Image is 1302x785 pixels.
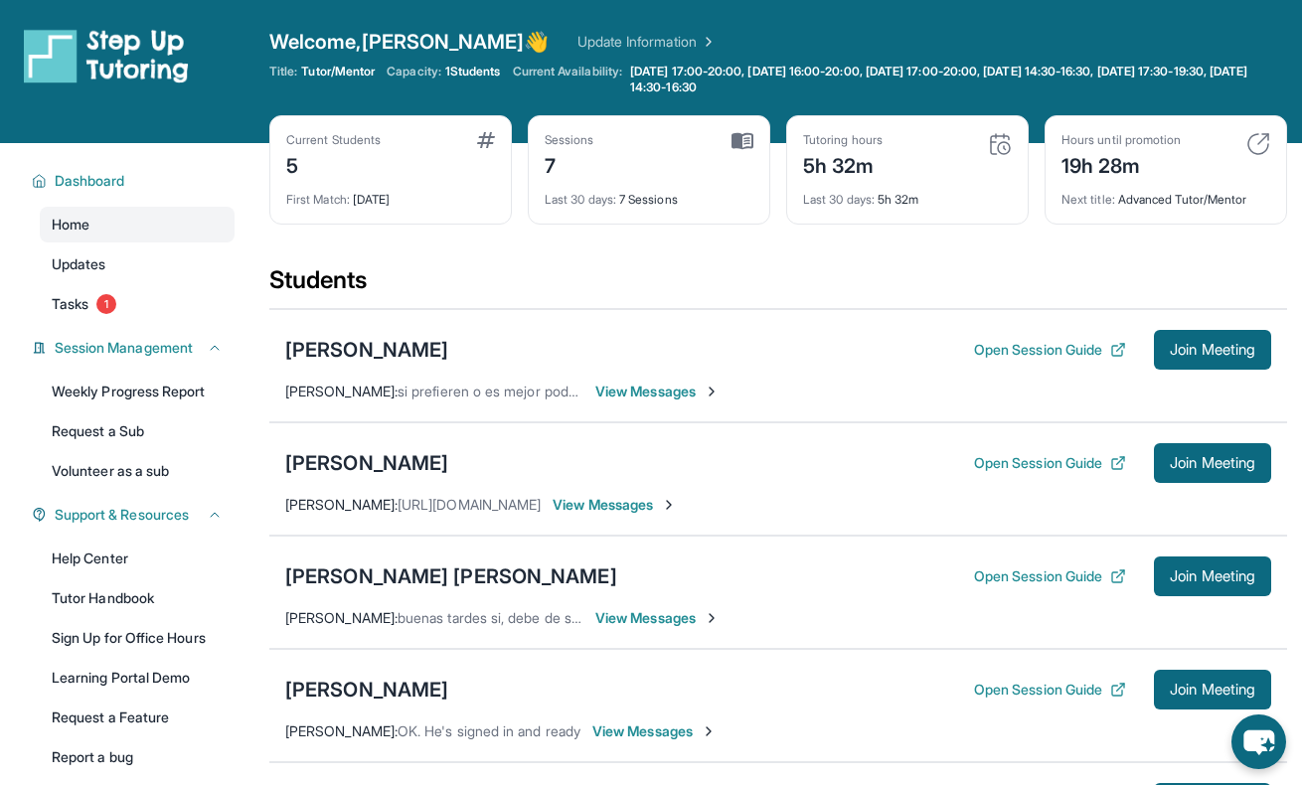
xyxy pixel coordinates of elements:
[477,132,495,148] img: card
[697,32,717,52] img: Chevron Right
[974,566,1126,586] button: Open Session Guide
[398,722,580,739] span: OK. He's signed in and ready
[52,215,89,235] span: Home
[661,497,677,513] img: Chevron-Right
[630,64,1283,95] span: [DATE] 17:00-20:00, [DATE] 16:00-20:00, [DATE] 17:00-20:00, [DATE] 14:30-16:30, [DATE] 17:30-19:3...
[40,207,235,242] a: Home
[40,700,235,735] a: Request a Feature
[286,192,350,207] span: First Match :
[1170,457,1255,469] span: Join Meeting
[24,28,189,83] img: logo
[269,28,550,56] span: Welcome, [PERSON_NAME] 👋
[1061,132,1181,148] div: Hours until promotion
[545,192,616,207] span: Last 30 days :
[1170,570,1255,582] span: Join Meeting
[974,453,1126,473] button: Open Session Guide
[545,180,753,208] div: 7 Sessions
[285,336,448,364] div: [PERSON_NAME]
[55,505,189,525] span: Support & Resources
[803,148,883,180] div: 5h 32m
[398,383,1210,399] span: si prefieren o es mejor podemos empezar el jueves! Tengo otro estudiante a las 5 y a lo mejor me ...
[803,180,1012,208] div: 5h 32m
[285,676,448,704] div: [PERSON_NAME]
[285,449,448,477] div: [PERSON_NAME]
[398,496,541,513] span: [URL][DOMAIN_NAME]
[1231,714,1286,769] button: chat-button
[1061,148,1181,180] div: 19h 28m
[47,171,223,191] button: Dashboard
[974,340,1126,360] button: Open Session Guide
[398,609,740,626] span: buenas tardes si, debe de ser la misma clave STNCBX
[40,453,235,489] a: Volunteer as a sub
[595,608,720,628] span: View Messages
[55,171,125,191] span: Dashboard
[595,382,720,401] span: View Messages
[988,132,1012,156] img: card
[803,192,875,207] span: Last 30 days :
[285,609,398,626] span: [PERSON_NAME] :
[803,132,883,148] div: Tutoring hours
[286,180,495,208] div: [DATE]
[545,132,594,148] div: Sessions
[301,64,375,79] span: Tutor/Mentor
[1061,192,1115,207] span: Next title :
[1154,670,1271,709] button: Join Meeting
[286,148,381,180] div: 5
[40,541,235,576] a: Help Center
[285,722,398,739] span: [PERSON_NAME] :
[96,294,116,314] span: 1
[40,286,235,322] a: Tasks1
[269,64,297,79] span: Title:
[40,580,235,616] a: Tutor Handbook
[40,620,235,656] a: Sign Up for Office Hours
[701,723,717,739] img: Chevron-Right
[40,374,235,409] a: Weekly Progress Report
[285,496,398,513] span: [PERSON_NAME] :
[47,338,223,358] button: Session Management
[1170,344,1255,356] span: Join Meeting
[55,338,193,358] span: Session Management
[704,610,720,626] img: Chevron-Right
[732,132,753,150] img: card
[269,264,1287,308] div: Students
[974,680,1126,700] button: Open Session Guide
[577,32,717,52] a: Update Information
[513,64,622,95] span: Current Availability:
[387,64,441,79] span: Capacity:
[40,413,235,449] a: Request a Sub
[52,254,106,274] span: Updates
[445,64,501,79] span: 1 Students
[1154,556,1271,596] button: Join Meeting
[626,64,1287,95] a: [DATE] 17:00-20:00, [DATE] 16:00-20:00, [DATE] 17:00-20:00, [DATE] 14:30-16:30, [DATE] 17:30-19:3...
[286,132,381,148] div: Current Students
[553,495,677,515] span: View Messages
[592,721,717,741] span: View Messages
[1246,132,1270,156] img: card
[47,505,223,525] button: Support & Resources
[285,562,617,590] div: [PERSON_NAME] [PERSON_NAME]
[40,739,235,775] a: Report a bug
[1154,330,1271,370] button: Join Meeting
[40,660,235,696] a: Learning Portal Demo
[40,246,235,282] a: Updates
[285,383,398,399] span: [PERSON_NAME] :
[1154,443,1271,483] button: Join Meeting
[1170,684,1255,696] span: Join Meeting
[1061,180,1270,208] div: Advanced Tutor/Mentor
[545,148,594,180] div: 7
[704,384,720,399] img: Chevron-Right
[52,294,88,314] span: Tasks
